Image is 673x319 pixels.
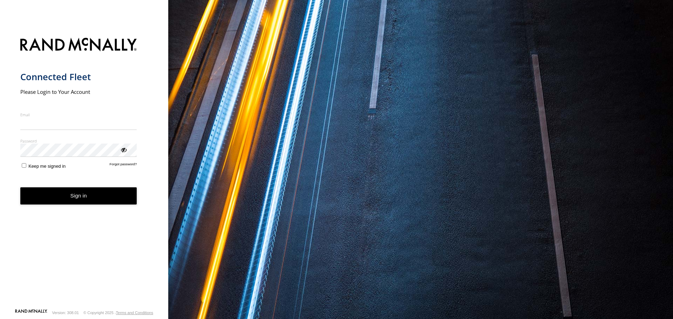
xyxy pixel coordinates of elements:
button: Sign in [20,187,137,204]
div: © Copyright 2025 - [83,311,153,315]
label: Email [20,112,137,117]
a: Terms and Conditions [116,311,153,315]
h1: Connected Fleet [20,71,137,83]
img: Rand McNally [20,36,137,54]
form: main [20,34,148,308]
a: Forgot password? [110,162,137,169]
h2: Please Login to Your Account [20,88,137,95]
span: Keep me signed in [28,164,66,169]
input: Keep me signed in [22,163,26,168]
div: Version: 308.01 [52,311,79,315]
label: Password [20,138,137,144]
div: ViewPassword [120,146,127,153]
a: Visit our Website [15,309,47,316]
